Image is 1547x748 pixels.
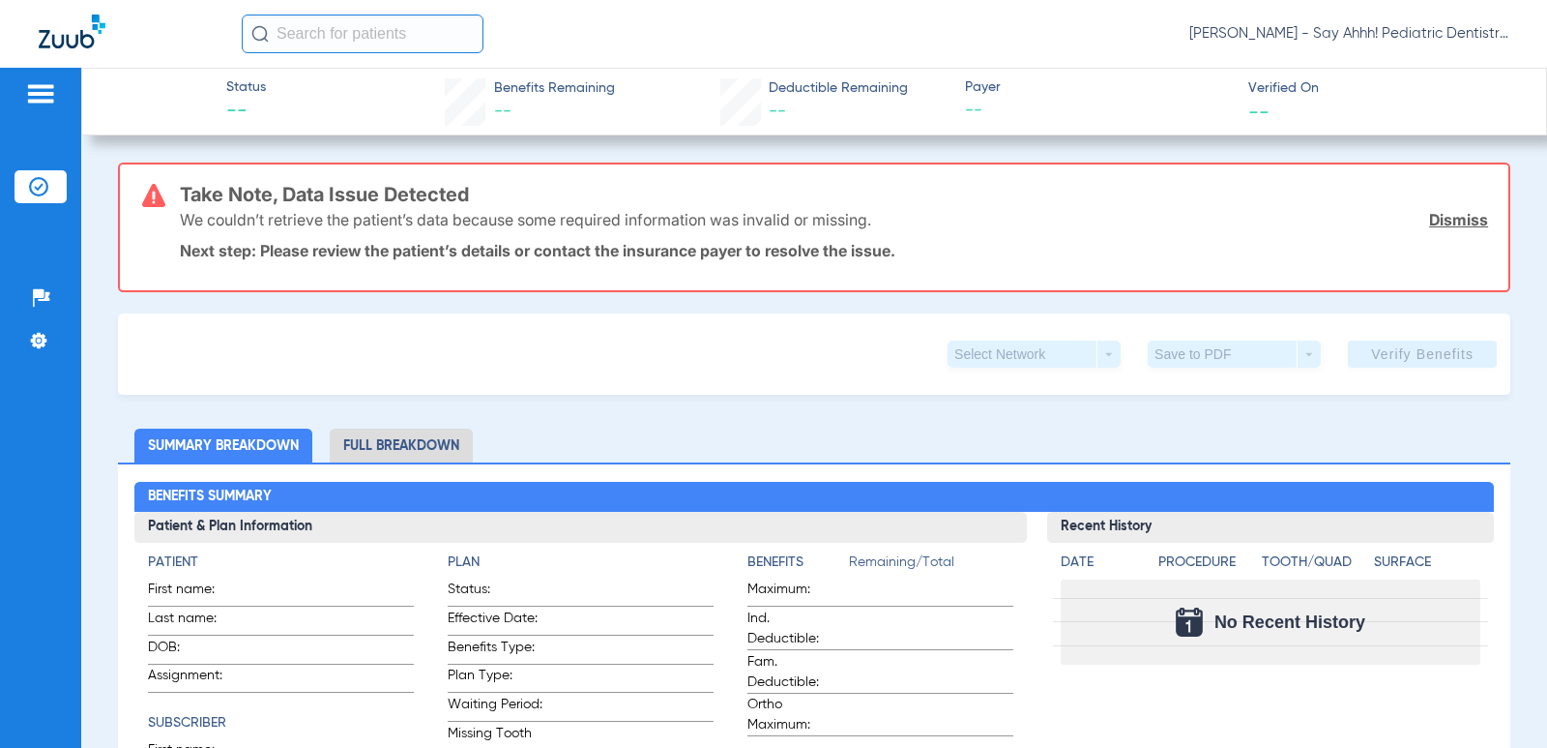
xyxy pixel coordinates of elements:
app-breakdown-title: Date [1061,553,1142,580]
h3: Recent History [1047,512,1493,543]
li: Full Breakdown [330,429,473,463]
app-breakdown-title: Surface [1374,553,1479,580]
span: -- [494,103,511,120]
span: -- [226,99,266,126]
span: Status: [448,580,542,606]
span: -- [1248,101,1270,121]
p: We couldn’t retrieve the patient’s data because some required information was invalid or missing. [180,210,871,229]
app-breakdown-title: Benefits [747,553,849,580]
span: First name: [148,580,243,606]
span: Status [226,77,266,98]
li: Summary Breakdown [134,429,312,463]
span: Plan Type: [448,666,542,692]
img: Calendar [1176,608,1203,637]
span: Benefits Remaining [494,78,615,99]
span: Verified On [1248,78,1515,99]
span: Fam. Deductible: [747,652,842,693]
span: DOB: [148,638,243,664]
img: error-icon [142,184,165,207]
span: -- [769,103,786,120]
span: Deductible Remaining [769,78,908,99]
span: No Recent History [1214,613,1365,632]
h4: Plan [448,553,714,573]
app-breakdown-title: Tooth/Quad [1262,553,1367,580]
app-breakdown-title: Procedure [1158,553,1254,580]
span: Payer [965,77,1232,98]
h3: Patient & Plan Information [134,512,1027,543]
span: [PERSON_NAME] - Say Ahhh! Pediatric Dentistry [1189,24,1508,44]
h4: Subscriber [148,713,414,733]
h2: Benefits Summary [134,482,1493,513]
span: Last name: [148,609,243,635]
h4: Benefits [747,553,849,573]
span: Remaining/Total [849,553,1013,580]
img: Search Icon [251,25,269,43]
img: hamburger-icon [25,82,56,105]
h4: Procedure [1158,553,1254,573]
span: -- [965,99,1232,123]
h3: Take Note, Data Issue Detected [180,185,1488,204]
img: Zuub Logo [39,15,105,48]
span: Benefits Type: [448,638,542,664]
a: Dismiss [1429,210,1488,229]
span: Assignment: [148,666,243,692]
span: Ind. Deductible: [747,609,842,649]
h4: Date [1061,553,1142,573]
span: Ortho Maximum: [747,695,842,735]
iframe: Chat Widget [1450,655,1547,748]
span: Waiting Period: [448,695,542,721]
h4: Surface [1374,553,1479,573]
input: Search for patients [242,15,483,53]
span: Maximum: [747,580,842,606]
h4: Patient [148,553,414,573]
h4: Tooth/Quad [1262,553,1367,573]
span: Effective Date: [448,609,542,635]
p: Next step: Please review the patient’s details or contact the insurance payer to resolve the issue. [180,241,1488,260]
